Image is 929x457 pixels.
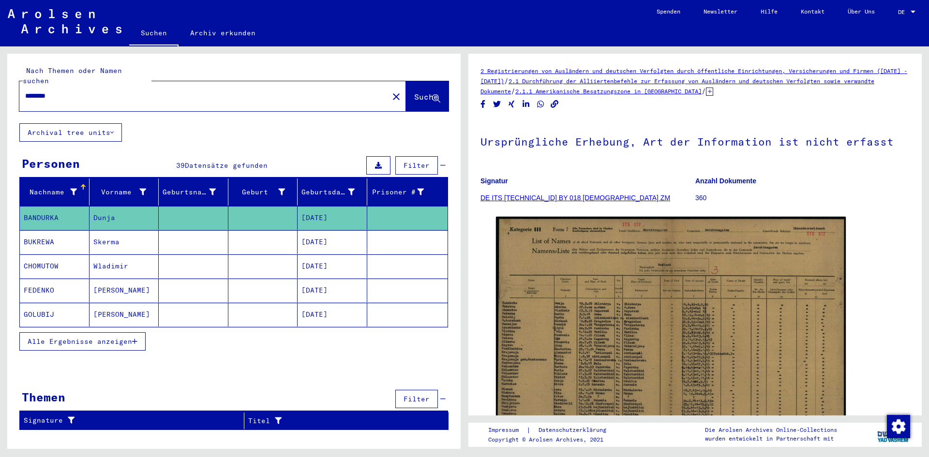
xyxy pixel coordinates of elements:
[705,434,837,443] p: wurden entwickelt in Partnerschaft mit
[159,178,228,206] mat-header-cell: Geburtsname
[163,187,216,197] div: Geburtsname
[93,187,147,197] div: Vorname
[20,303,90,326] mat-cell: GOLUBIJ
[23,66,122,85] mat-label: Nach Themen oder Namen suchen
[480,77,874,95] a: 2.1 Durchführung der Alliiertenbefehle zur Erfassung von Ausländern und deutschen Verfolgten sowi...
[550,98,560,110] button: Copy link
[886,414,910,438] div: Zustimmung ändern
[232,187,285,197] div: Geburt‏
[898,9,909,15] span: DE
[478,98,488,110] button: Share on Facebook
[298,254,367,278] mat-cell: [DATE]
[298,230,367,254] mat-cell: [DATE]
[875,422,912,446] img: yv_logo.png
[404,161,430,170] span: Filter
[504,76,509,85] span: /
[702,87,706,95] span: /
[176,161,185,170] span: 39
[93,184,159,200] div: Vorname
[488,425,618,435] div: |
[19,332,146,351] button: Alle Ergebnisse anzeigen
[298,206,367,230] mat-cell: [DATE]
[887,415,910,438] img: Zustimmung ändern
[515,88,702,95] a: 2.1.1 Amerikanische Besatzungszone in [GEOGRAPHIC_DATA]
[20,254,90,278] mat-cell: CHOMUTOW
[20,178,90,206] mat-header-cell: Nachname
[90,254,159,278] mat-cell: Wladimir
[20,279,90,302] mat-cell: FEDENKO
[163,184,228,200] div: Geburtsname
[19,123,122,142] button: Archival tree units
[298,303,367,326] mat-cell: [DATE]
[248,416,429,426] div: Titel
[395,390,438,408] button: Filter
[406,81,449,111] button: Suche
[695,177,756,185] b: Anzahl Dokumente
[8,9,121,33] img: Arolsen_neg.svg
[298,178,367,206] mat-header-cell: Geburtsdatum
[301,187,355,197] div: Geburtsdatum
[20,206,90,230] mat-cell: BANDURKA
[511,87,515,95] span: /
[531,425,618,435] a: Datenschutzerklärung
[371,187,424,197] div: Prisoner #
[705,426,837,434] p: Die Arolsen Archives Online-Collections
[395,156,438,175] button: Filter
[404,395,430,403] span: Filter
[387,87,406,106] button: Clear
[24,184,89,200] div: Nachname
[20,230,90,254] mat-cell: BUKREWA
[367,178,448,206] mat-header-cell: Prisoner #
[24,415,237,426] div: Signature
[480,194,670,202] a: DE ITS [TECHNICAL_ID] BY 018 [DEMOGRAPHIC_DATA] ZM
[90,230,159,254] mat-cell: Skerma
[390,91,402,103] mat-icon: close
[22,155,80,172] div: Personen
[488,425,526,435] a: Impressum
[90,303,159,326] mat-cell: [PERSON_NAME]
[24,187,77,197] div: Nachname
[488,435,618,444] p: Copyright © Arolsen Archives, 2021
[90,206,159,230] mat-cell: Dunja
[90,178,159,206] mat-header-cell: Vorname
[536,98,546,110] button: Share on WhatsApp
[521,98,531,110] button: Share on LinkedIn
[24,413,246,428] div: Signature
[248,413,439,428] div: Titel
[301,184,367,200] div: Geburtsdatum
[480,67,907,85] a: 2 Registrierungen von Ausländern und deutschen Verfolgten durch öffentliche Einrichtungen, Versic...
[28,337,132,346] span: Alle Ergebnisse anzeigen
[480,119,910,162] h1: Ursprüngliche Erhebung, Art der Information ist nicht erfasst
[228,178,298,206] mat-header-cell: Geburt‏
[129,21,179,46] a: Suchen
[695,193,910,203] p: 360
[179,21,267,44] a: Archiv erkunden
[298,279,367,302] mat-cell: [DATE]
[507,98,517,110] button: Share on Xing
[90,279,159,302] mat-cell: [PERSON_NAME]
[492,98,502,110] button: Share on Twitter
[232,184,298,200] div: Geburt‏
[414,92,438,102] span: Suche
[371,184,436,200] div: Prisoner #
[480,177,508,185] b: Signatur
[185,161,268,170] span: Datensätze gefunden
[22,388,65,406] div: Themen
